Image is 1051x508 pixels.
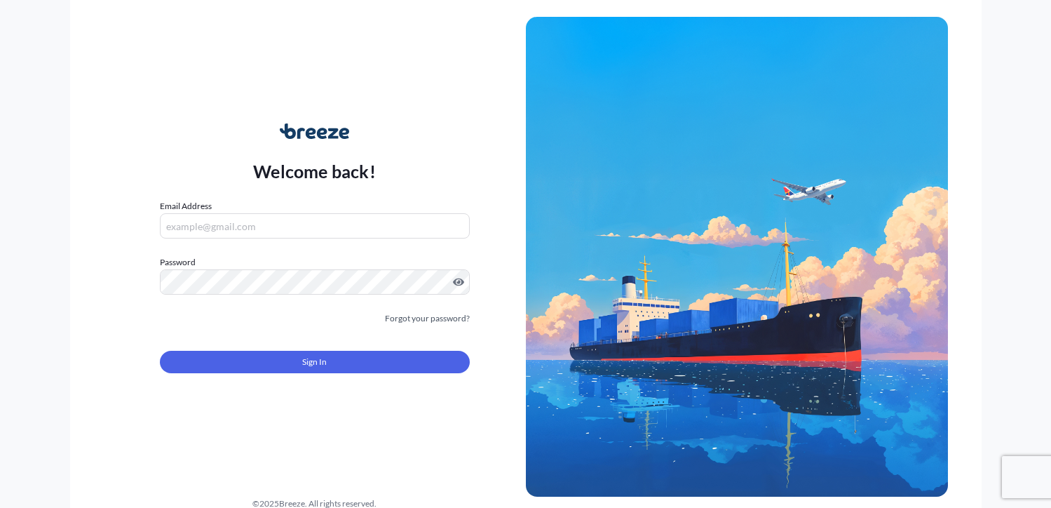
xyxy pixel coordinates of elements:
img: Ship illustration [526,17,948,497]
label: Password [160,255,470,269]
button: Show password [453,276,464,288]
label: Email Address [160,199,212,213]
button: Sign In [160,351,470,373]
p: Welcome back! [253,160,376,182]
span: Sign In [302,355,327,369]
input: example@gmail.com [160,213,470,239]
a: Forgot your password? [385,312,470,326]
